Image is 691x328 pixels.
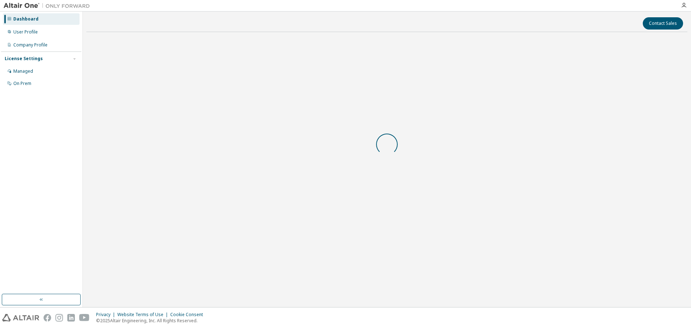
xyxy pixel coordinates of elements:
img: instagram.svg [55,314,63,322]
div: Website Terms of Use [117,312,170,318]
img: facebook.svg [44,314,51,322]
img: youtube.svg [79,314,90,322]
img: altair_logo.svg [2,314,39,322]
div: Company Profile [13,42,48,48]
div: User Profile [13,29,38,35]
p: © 2025 Altair Engineering, Inc. All Rights Reserved. [96,318,207,324]
div: License Settings [5,56,43,62]
div: Cookie Consent [170,312,207,318]
img: Altair One [4,2,94,9]
button: Contact Sales [643,17,683,30]
div: Privacy [96,312,117,318]
div: Managed [13,68,33,74]
div: Dashboard [13,16,39,22]
img: linkedin.svg [67,314,75,322]
div: On Prem [13,81,31,86]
